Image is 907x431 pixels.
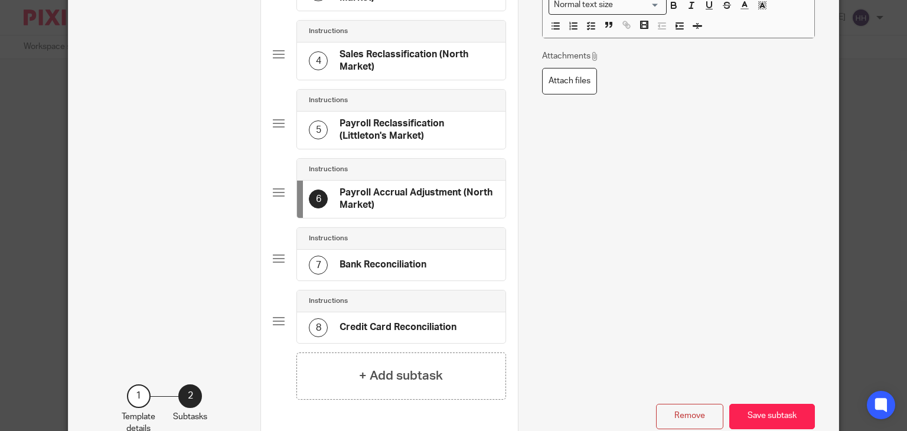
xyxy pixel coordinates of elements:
[340,48,494,74] h4: Sales Reclassification (North Market)
[309,96,348,105] h4: Instructions
[309,234,348,243] h4: Instructions
[309,296,348,306] h4: Instructions
[542,68,597,94] label: Attach files
[309,256,328,275] div: 7
[309,27,348,36] h4: Instructions
[340,187,494,212] h4: Payroll Accrual Adjustment (North Market)
[340,117,494,143] h4: Payroll Reclassification (Littleton's Market)
[309,190,328,208] div: 6
[173,411,207,423] p: Subtasks
[340,259,426,271] h4: Bank Reconciliation
[178,384,202,408] div: 2
[359,367,443,385] h4: + Add subtask
[309,165,348,174] h4: Instructions
[729,404,815,429] button: Save subtask
[542,50,599,62] p: Attachments
[340,321,456,334] h4: Credit Card Reconciliation
[309,120,328,139] div: 5
[656,404,723,429] button: Remove
[309,318,328,337] div: 8
[309,51,328,70] div: 4
[127,384,151,408] div: 1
